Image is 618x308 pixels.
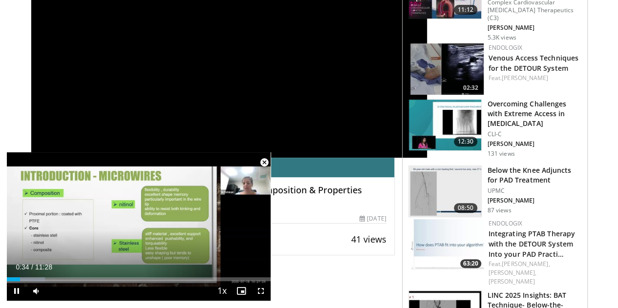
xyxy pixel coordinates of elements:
a: Integrating PTAB Therapy with the DETOUR System Into your PAD Practi… [489,229,575,259]
p: 87 views [488,206,511,214]
a: [PERSON_NAME], [489,268,536,277]
span: 02:32 [460,83,481,92]
div: [DATE] [360,214,386,223]
span: 41 views [351,233,386,245]
a: 63:20 [410,219,484,270]
p: UPMC [488,187,581,195]
a: [PERSON_NAME], [502,260,550,268]
a: Endologix [489,43,523,52]
span: 0:34 [16,263,29,271]
span: 12:30 [454,137,477,146]
a: [PERSON_NAME] [502,74,548,82]
a: [PERSON_NAME] [489,277,535,286]
p: [PERSON_NAME] [488,140,581,148]
div: Feat. [489,74,579,82]
button: Fullscreen [251,281,271,301]
a: Venous Access Techniques for the DETOUR System [489,53,578,73]
video-js: Video Player [7,152,271,301]
span: 63:20 [460,259,481,268]
a: 02:32 [410,43,484,95]
p: [PERSON_NAME] [488,197,581,205]
button: Enable picture-in-picture mode [232,281,251,301]
p: CLI-C [488,130,581,138]
p: 5.3K views [488,34,516,41]
a: Endologix [489,219,523,227]
span: 11:28 [35,263,52,271]
button: Close [255,152,274,173]
button: Playback Rate [212,281,232,301]
p: 131 views [488,150,515,158]
img: 1fe03d0d-5c5c-4835-9c52-1fb68ed80a71.150x105_q85_crop-smart_upscale.jpg [410,43,484,95]
h3: Below the Knee Adjuncts for PAD Treatment [488,165,581,185]
span: / [31,263,33,271]
span: 08:50 [454,203,477,213]
div: Progress Bar [7,277,271,281]
h3: Overcoming Challenges with Extreme Access in [MEDICAL_DATA] [488,99,581,128]
img: 8079303a-4d47-4214-9fed-34688588360f.150x105_q85_crop-smart_upscale.jpg [409,100,481,150]
button: Mute [26,281,46,301]
div: Feat. [489,260,579,286]
span: 11:12 [454,5,477,15]
img: 8a9494df-ba4f-4c43-a25f-7bbc22e66246.150x105_q85_crop-smart_upscale.jpg [410,219,484,270]
a: 08:50 Below the Knee Adjuncts for PAD Treatment UPMC [PERSON_NAME] 87 views [408,165,581,217]
img: c9ecae14-e1d7-4892-ae88-25430d073879.150x105_q85_crop-smart_upscale.jpg [409,166,481,217]
button: Pause [7,281,26,301]
a: 12:30 Overcoming Challenges with Extreme Access in [MEDICAL_DATA] CLI-C [PERSON_NAME] 131 views [408,99,581,158]
p: [PERSON_NAME] [488,24,581,32]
